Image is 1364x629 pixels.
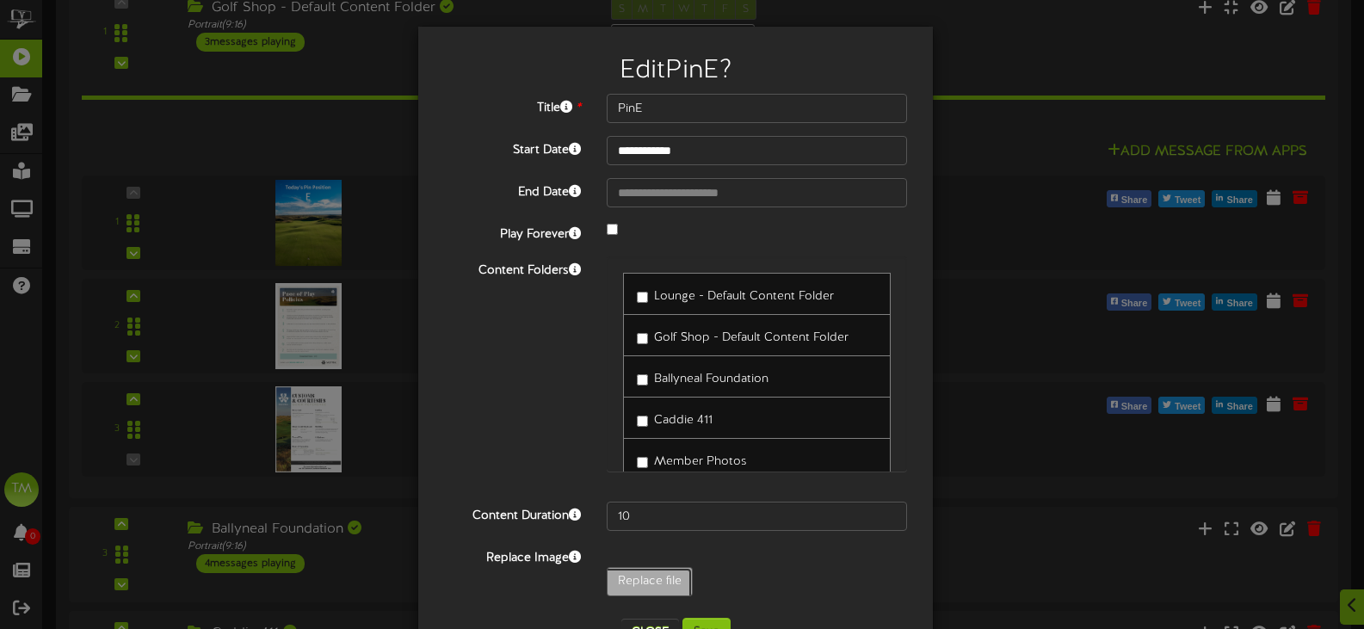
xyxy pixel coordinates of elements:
[431,544,594,567] label: Replace Image
[637,416,648,427] input: Caddie 411
[431,502,594,525] label: Content Duration
[637,374,648,385] input: Ballyneal Foundation
[431,94,594,117] label: Title
[654,455,747,468] span: Member Photos
[654,331,849,344] span: Golf Shop - Default Content Folder
[607,502,907,531] input: 15
[444,57,907,85] h2: Edit PinE ?
[607,94,907,123] input: Title
[637,457,648,468] input: Member Photos
[637,292,648,303] input: Lounge - Default Content Folder
[431,136,594,159] label: Start Date
[637,333,648,344] input: Golf Shop - Default Content Folder
[431,178,594,201] label: End Date
[654,373,768,385] span: Ballyneal Foundation
[654,414,713,427] span: Caddie 411
[431,220,594,244] label: Play Forever
[431,256,594,280] label: Content Folders
[654,290,834,303] span: Lounge - Default Content Folder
